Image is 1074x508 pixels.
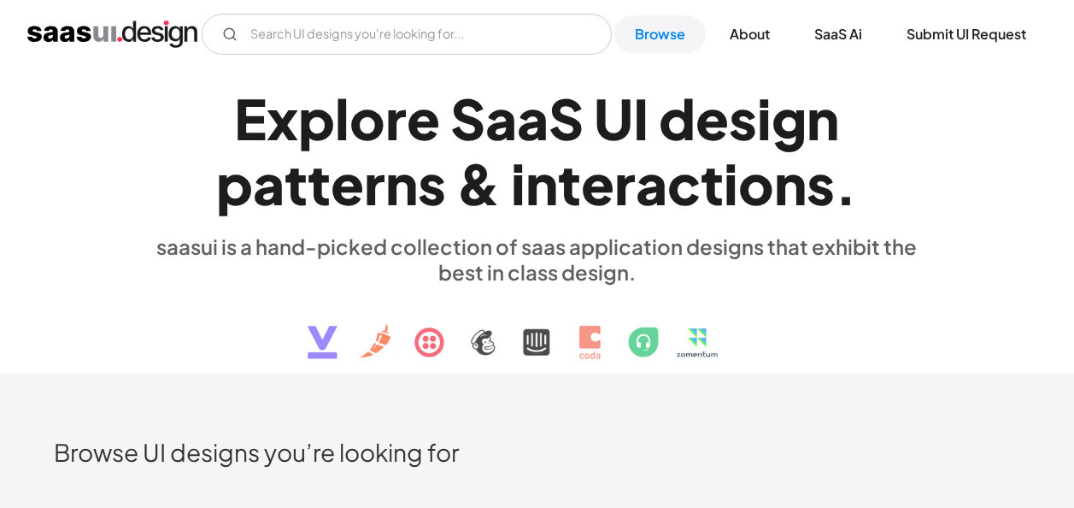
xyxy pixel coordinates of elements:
[724,151,738,216] div: i
[511,151,525,216] div: i
[738,151,774,216] div: o
[267,86,298,151] div: x
[729,86,757,151] div: s
[485,86,517,151] div: a
[525,151,558,216] div: n
[549,86,584,151] div: S
[253,151,285,216] div: a
[331,151,364,216] div: e
[364,151,385,216] div: r
[886,15,1047,53] a: Submit UI Request
[349,86,385,151] div: o
[633,86,649,151] div: I
[667,151,701,216] div: c
[407,86,440,151] div: e
[614,15,706,53] a: Browse
[202,14,612,55] form: Email Form
[202,14,612,55] input: Search UI designs you're looking for...
[835,151,857,216] div: .
[278,285,795,374] img: text, icon, saas logo
[385,151,418,216] div: n
[298,86,335,151] div: p
[335,86,349,151] div: l
[216,151,253,216] div: p
[709,15,790,53] a: About
[54,437,1020,467] h2: Browse UI designs you’re looking for
[695,86,729,151] div: e
[308,151,331,216] div: t
[774,151,807,216] div: n
[794,15,883,53] a: SaaS Ai
[807,86,839,151] div: n
[418,151,446,216] div: s
[581,151,614,216] div: e
[234,86,267,151] div: E
[757,86,772,151] div: i
[614,151,636,216] div: r
[27,21,197,48] a: home
[772,86,807,151] div: g
[807,151,835,216] div: s
[517,86,549,151] div: a
[144,86,930,217] h1: Explore SaaS UI design patterns & interactions.
[558,151,581,216] div: t
[144,233,930,285] div: saasui is a hand-picked collection of saas application designs that exhibit the best in class des...
[456,151,501,216] div: &
[701,151,724,216] div: t
[636,151,667,216] div: a
[450,86,485,151] div: S
[594,86,633,151] div: U
[659,86,695,151] div: d
[385,86,407,151] div: r
[285,151,308,216] div: t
